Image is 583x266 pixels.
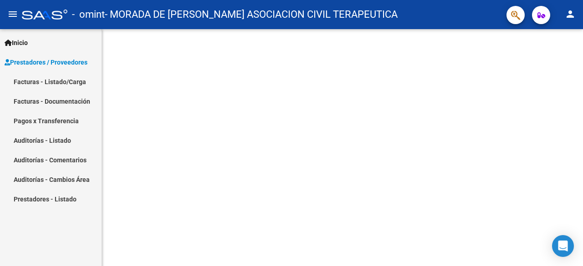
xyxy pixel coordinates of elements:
[5,38,28,48] span: Inicio
[72,5,105,25] span: - omint
[552,235,574,257] div: Open Intercom Messenger
[105,5,398,25] span: - MORADA DE [PERSON_NAME] ASOCIACION CIVIL TERAPEUTICA
[5,57,87,67] span: Prestadores / Proveedores
[565,9,576,20] mat-icon: person
[7,9,18,20] mat-icon: menu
